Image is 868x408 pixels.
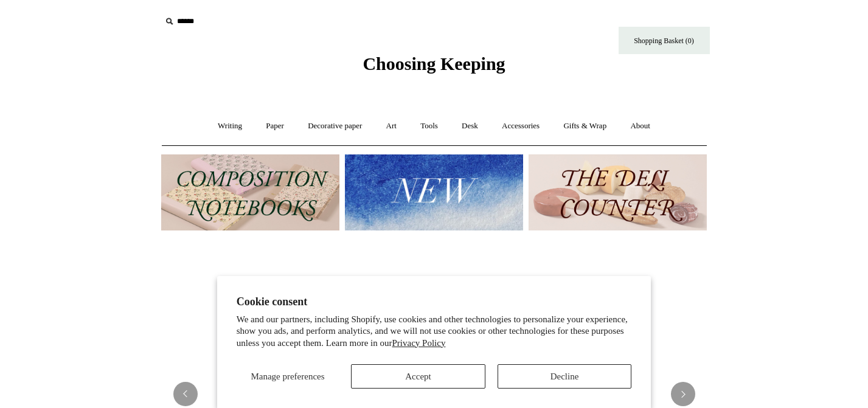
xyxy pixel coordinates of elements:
[345,154,523,230] img: New.jpg__PID:f73bdf93-380a-4a35-bcfe-7823039498e1
[375,110,408,142] a: Art
[237,314,632,350] p: We and our partners, including Shopify, use cookies and other technologies to personalize your ex...
[363,54,505,74] span: Choosing Keeping
[297,110,373,142] a: Decorative paper
[619,110,661,142] a: About
[529,154,707,230] img: The Deli Counter
[409,110,449,142] a: Tools
[351,364,485,389] button: Accept
[552,110,617,142] a: Gifts & Wrap
[161,154,339,230] img: 202302 Composition ledgers.jpg__PID:69722ee6-fa44-49dd-a067-31375e5d54ec
[392,338,446,348] a: Privacy Policy
[207,110,253,142] a: Writing
[173,382,198,406] button: Previous
[671,382,695,406] button: Next
[451,110,489,142] a: Desk
[251,372,324,381] span: Manage preferences
[498,364,632,389] button: Decline
[255,110,295,142] a: Paper
[237,364,339,389] button: Manage preferences
[237,296,632,308] h2: Cookie consent
[619,27,710,54] a: Shopping Basket (0)
[491,110,550,142] a: Accessories
[363,63,505,72] a: Choosing Keeping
